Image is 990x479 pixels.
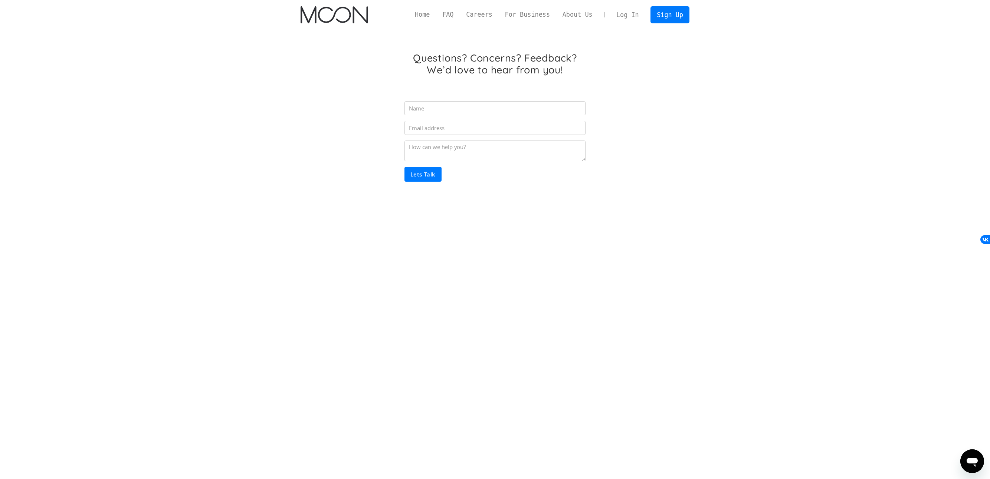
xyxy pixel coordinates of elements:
a: home [301,6,368,23]
form: Email Form [404,96,586,182]
a: For Business [499,10,556,19]
a: Sign Up [650,6,689,23]
a: Home [409,10,436,19]
input: Email address [404,121,586,135]
iframe: Кнопка запуска окна обмена сообщениями [960,449,984,473]
a: Log In [610,7,645,23]
input: Name [404,101,586,115]
input: Lets Talk [404,167,442,182]
a: Careers [460,10,498,19]
a: FAQ [436,10,460,19]
h1: Questions? Concerns? Feedback? We’d love to hear from you! [404,52,586,76]
a: About Us [556,10,599,19]
img: Moon Logo [301,6,368,23]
